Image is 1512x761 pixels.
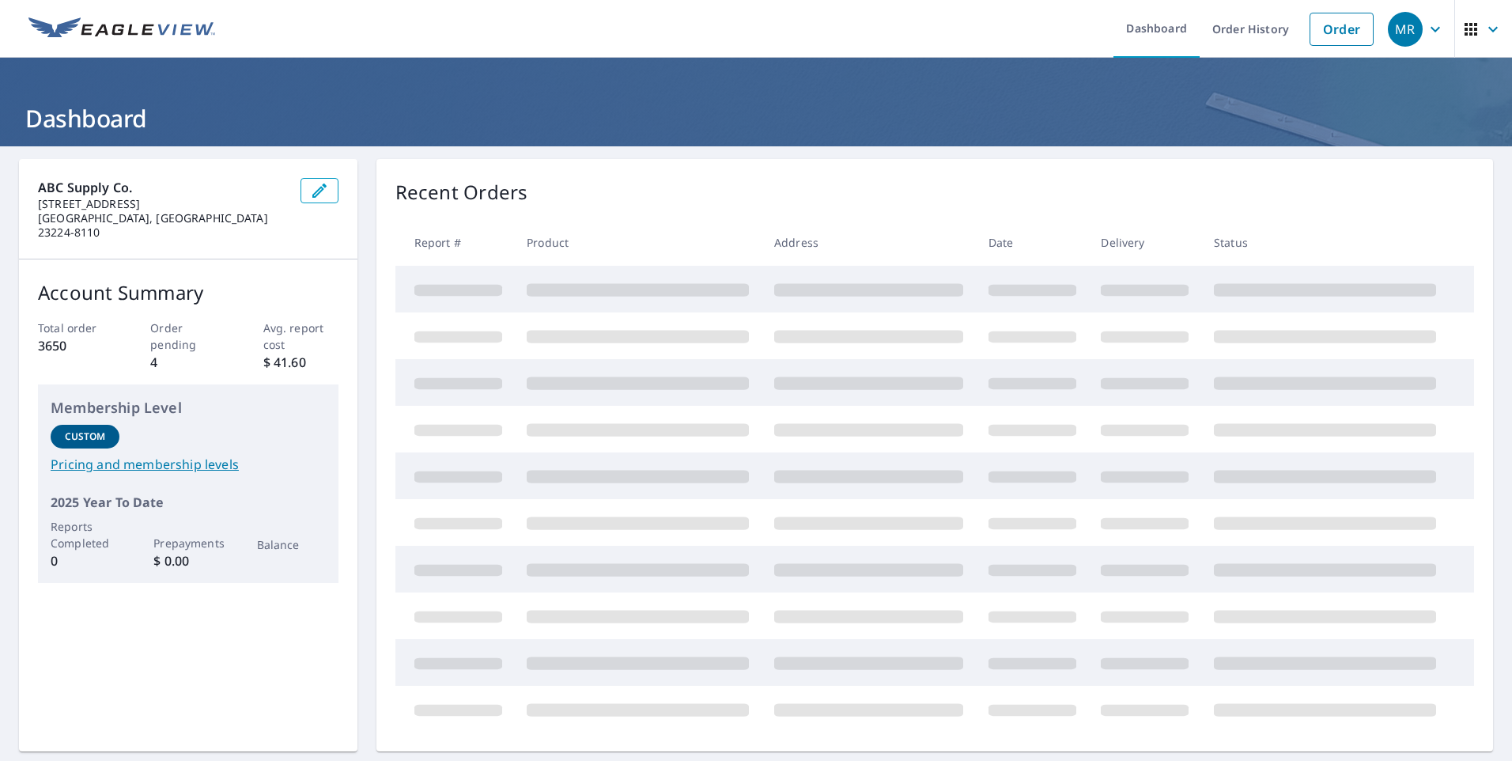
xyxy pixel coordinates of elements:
p: 0 [51,551,119,570]
th: Status [1201,219,1449,266]
p: Prepayments [153,535,222,551]
p: [STREET_ADDRESS] [38,197,288,211]
th: Product [514,219,762,266]
th: Delivery [1088,219,1201,266]
h1: Dashboard [19,102,1493,134]
p: Order pending [150,320,225,353]
p: 3650 [38,336,113,355]
p: ABC Supply Co. [38,178,288,197]
p: Account Summary [38,278,338,307]
p: 4 [150,353,225,372]
th: Date [976,219,1089,266]
p: Avg. report cost [263,320,338,353]
p: $ 41.60 [263,353,338,372]
p: $ 0.00 [153,551,222,570]
p: [GEOGRAPHIC_DATA], [GEOGRAPHIC_DATA] 23224-8110 [38,211,288,240]
p: Custom [65,430,106,444]
img: EV Logo [28,17,215,41]
a: Pricing and membership levels [51,455,326,474]
th: Report # [395,219,515,266]
p: Reports Completed [51,518,119,551]
p: Recent Orders [395,178,528,206]
a: Order [1310,13,1374,46]
div: MR [1388,12,1423,47]
th: Address [762,219,976,266]
p: 2025 Year To Date [51,493,326,512]
p: Total order [38,320,113,336]
p: Balance [257,536,326,553]
p: Membership Level [51,397,326,418]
